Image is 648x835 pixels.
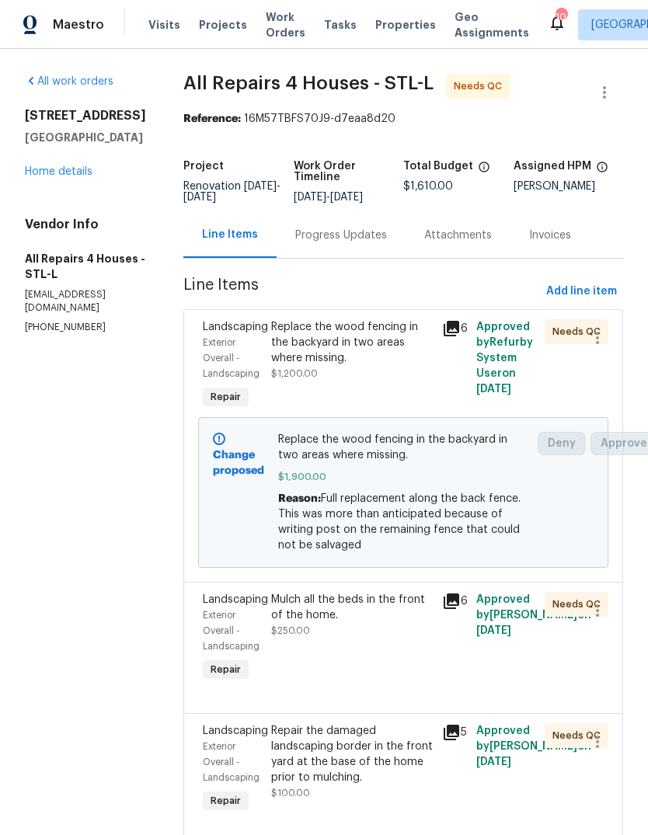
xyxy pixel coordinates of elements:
[294,192,326,203] span: [DATE]
[203,322,268,332] span: Landscaping
[278,469,529,485] span: $1,900.00
[552,728,607,743] span: Needs QC
[455,9,529,40] span: Geo Assignments
[271,319,433,366] div: Replace the wood fencing in the backyard in two areas where missing.
[546,282,617,301] span: Add line item
[424,228,492,243] div: Attachments
[204,793,247,809] span: Repair
[476,384,511,395] span: [DATE]
[183,192,216,203] span: [DATE]
[203,611,260,651] span: Exterior Overall - Landscaping
[271,788,310,798] span: $100.00
[183,181,280,203] span: Renovation
[596,161,608,181] span: The hpm assigned to this work order.
[278,493,321,504] span: Reason:
[204,389,247,405] span: Repair
[271,626,310,635] span: $250.00
[295,228,387,243] div: Progress Updates
[25,108,146,124] h2: [STREET_ADDRESS]
[476,757,511,767] span: [DATE]
[202,227,258,242] div: Line Items
[403,161,473,172] h5: Total Budget
[552,324,607,339] span: Needs QC
[25,217,146,232] h4: Vendor Info
[476,322,533,395] span: Approved by Refurby System User on
[25,166,92,177] a: Home details
[476,625,511,636] span: [DATE]
[148,17,180,33] span: Visits
[278,432,529,463] span: Replace the wood fencing in the backyard in two areas where missing.
[25,76,113,87] a: All work orders
[266,9,305,40] span: Work Orders
[244,181,277,192] span: [DATE]
[478,161,490,181] span: The total cost of line items that have been proposed by Opendoor. This sum includes line items th...
[403,181,453,192] span: $1,610.00
[203,594,268,605] span: Landscaping
[514,161,591,172] h5: Assigned HPM
[183,181,280,203] span: -
[476,594,591,636] span: Approved by [PERSON_NAME] on
[324,19,357,30] span: Tasks
[183,111,623,127] div: 16M57TBFS70J9-d7eaa8d20
[476,725,591,767] span: Approved by [PERSON_NAME] on
[271,369,318,378] span: $1,200.00
[271,592,433,623] div: Mulch all the beds in the front of the home.
[271,723,433,785] div: Repair the damaged landscaping border in the front yard at the base of the home prior to mulching.
[442,319,467,338] div: 6
[556,9,566,25] div: 10
[278,493,521,551] span: Full replacement along the back fence. This was more than anticipated because of writing post on ...
[25,130,146,145] h5: [GEOGRAPHIC_DATA]
[514,181,624,192] div: [PERSON_NAME]
[294,161,404,183] h5: Work Order Timeline
[25,321,146,334] p: [PHONE_NUMBER]
[183,161,224,172] h5: Project
[183,113,241,124] b: Reference:
[540,277,623,306] button: Add line item
[203,742,260,782] span: Exterior Overall - Landscaping
[199,17,247,33] span: Projects
[294,192,363,203] span: -
[442,592,467,611] div: 6
[213,450,264,476] b: Change proposed
[375,17,436,33] span: Properties
[25,288,146,315] p: [EMAIL_ADDRESS][DOMAIN_NAME]
[538,432,586,455] button: Deny
[552,597,607,612] span: Needs QC
[53,17,104,33] span: Maestro
[25,251,146,282] h5: All Repairs 4 Houses - STL-L
[203,725,268,736] span: Landscaping
[330,192,363,203] span: [DATE]
[183,74,434,92] span: All Repairs 4 Houses - STL-L
[204,662,247,677] span: Repair
[529,228,571,243] div: Invoices
[454,78,508,94] span: Needs QC
[203,338,260,378] span: Exterior Overall - Landscaping
[442,723,467,742] div: 5
[183,277,540,306] span: Line Items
